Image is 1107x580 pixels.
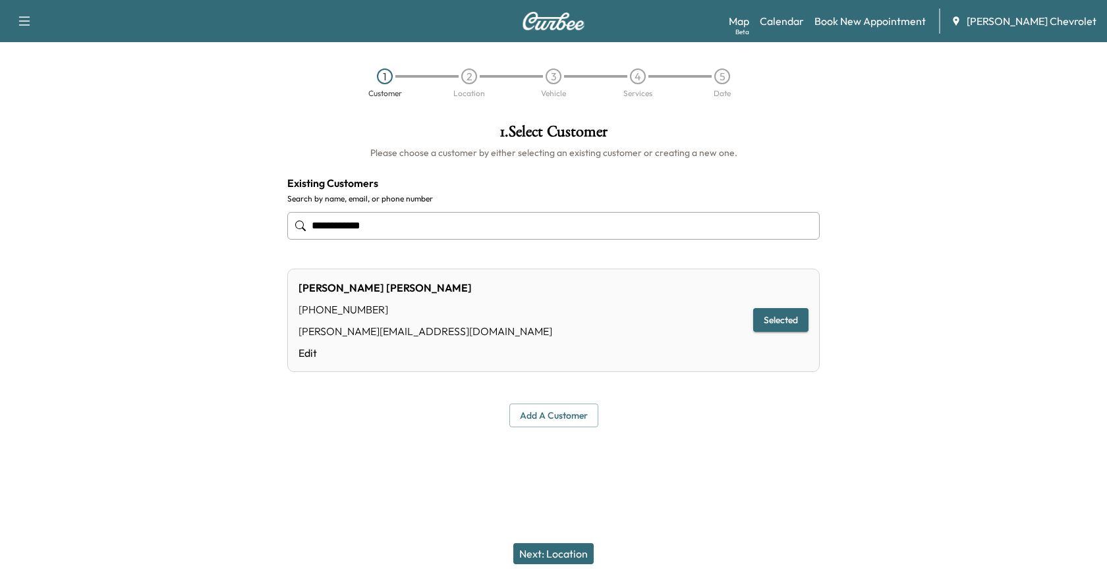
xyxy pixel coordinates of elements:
[522,12,585,30] img: Curbee Logo
[623,90,652,97] div: Services
[368,90,402,97] div: Customer
[735,27,749,37] div: Beta
[541,90,566,97] div: Vehicle
[377,68,393,84] div: 1
[298,323,552,339] div: [PERSON_NAME][EMAIL_ADDRESS][DOMAIN_NAME]
[287,146,820,159] h6: Please choose a customer by either selecting an existing customer or creating a new one.
[546,68,561,84] div: 3
[509,404,598,428] button: Add a customer
[298,302,552,317] div: [PHONE_NUMBER]
[967,13,1096,29] span: [PERSON_NAME] Chevrolet
[729,13,749,29] a: MapBeta
[753,308,809,332] button: Selected
[287,124,820,146] h1: 1 . Select Customer
[298,280,552,296] div: [PERSON_NAME] [PERSON_NAME]
[298,345,552,361] a: Edit
[760,13,804,29] a: Calendar
[461,68,477,84] div: 2
[714,90,731,97] div: Date
[630,68,646,84] div: 4
[287,194,820,204] label: Search by name, email, or phone number
[513,543,594,564] button: Next: Location
[714,68,730,84] div: 5
[453,90,485,97] div: Location
[814,13,926,29] a: Book New Appointment
[287,175,820,191] h4: Existing Customers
